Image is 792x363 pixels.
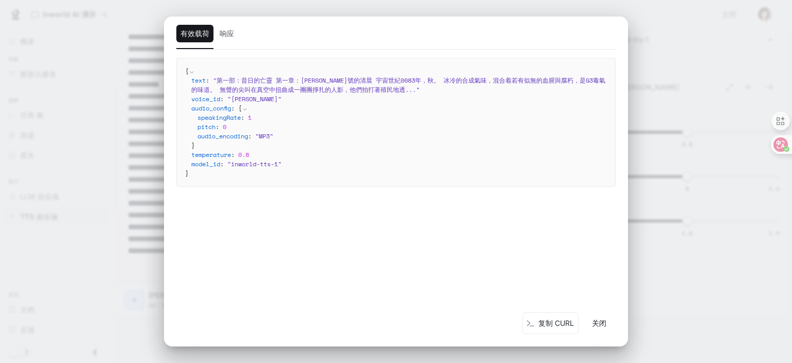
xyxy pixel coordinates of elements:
span: audio_config [191,104,231,113]
div: : [191,104,607,150]
font: 有效载荷 [180,29,209,38]
span: } [185,169,189,178]
font: 响应 [220,29,234,38]
span: " MP3 " [255,132,273,140]
font: 复制 CURL [538,319,574,327]
span: 0 [223,122,226,131]
span: 0.8 [238,150,249,159]
div: : [191,160,607,169]
button: 关闭 [583,313,616,334]
span: speakingRate [197,113,241,122]
span: temperature [191,150,231,159]
div: : [197,132,607,141]
font: 关闭 [592,319,606,327]
span: voice_id [191,94,220,103]
div: : [197,122,607,132]
button: 复制 CURL [522,312,579,335]
div: : [191,94,607,104]
span: { [238,104,242,113]
div: : [191,150,607,160]
span: " [PERSON_NAME] " [227,94,282,103]
span: 1 [248,113,252,122]
span: audio_encoding [197,132,248,140]
div: : [197,113,607,122]
span: pitch [197,122,216,131]
span: { [185,67,189,75]
div: : [191,76,607,94]
span: text [191,76,206,85]
span: " inworld-tts-1 " [227,160,282,168]
span: } [191,141,195,150]
span: model_id [191,160,220,168]
span: " 第一部：昔日的亡靈 第一章：[PERSON_NAME]號的清晨 宇宙世紀0083年，秋。 冰冷的合成氣味，混合着若有似無的血腥與腐朽，是G3毒氣的味道。 無聲的尖叫在真空中扭曲成一團團掙扎的... [191,76,605,94]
